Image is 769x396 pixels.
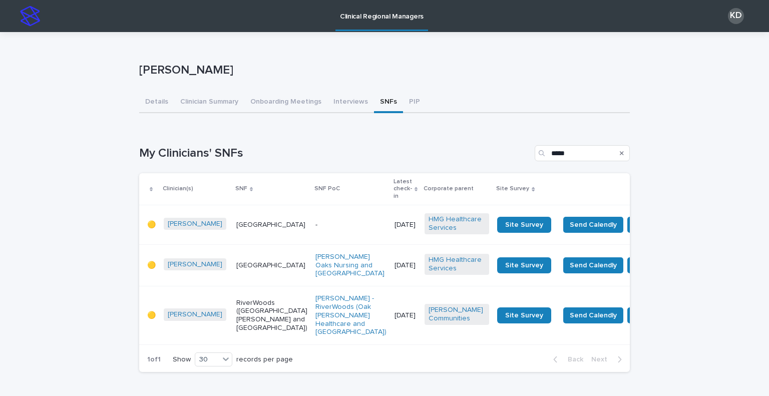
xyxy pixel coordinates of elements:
button: Details [139,92,174,113]
span: Send Calendly [570,260,617,270]
a: [PERSON_NAME] Communities [429,306,485,323]
p: [PERSON_NAME] [139,63,626,78]
p: 1 of 1 [139,347,169,372]
div: KD [728,8,744,24]
a: [PERSON_NAME] [168,260,222,269]
button: Onboarding Meetings [244,92,327,113]
a: [PERSON_NAME] - RiverWoods (Oak [PERSON_NAME] Healthcare and [GEOGRAPHIC_DATA]) [315,294,387,336]
button: Next [587,355,630,364]
input: Search [535,145,630,161]
button: PIP [403,92,426,113]
button: SNFs [374,92,403,113]
h1: My Clinicians' SNFs [139,146,531,161]
button: Send Survey [627,217,682,233]
a: HMG Healthcare Services [429,256,485,273]
p: Corporate parent [424,183,474,194]
p: 🟡 [147,221,156,229]
p: [DATE] [395,261,417,270]
p: Show [173,355,191,364]
button: Send Survey [627,307,682,323]
p: [DATE] [395,311,417,320]
p: [GEOGRAPHIC_DATA] [236,261,307,270]
tr: 🟡[PERSON_NAME] [GEOGRAPHIC_DATA]-[DATE]HMG Healthcare Services Site SurveySend CalendlySend Survey [139,205,698,245]
button: Clinician Summary [174,92,244,113]
p: [GEOGRAPHIC_DATA] [236,221,307,229]
a: Site Survey [497,307,551,323]
div: 30 [195,354,219,365]
button: Send Calendly [563,307,623,323]
p: 🟡 [147,261,156,270]
button: Send Calendly [563,257,623,273]
tr: 🟡[PERSON_NAME] RiverWoods ([GEOGRAPHIC_DATA][PERSON_NAME] and [GEOGRAPHIC_DATA])[PERSON_NAME] - R... [139,286,698,345]
p: Clinician(s) [163,183,193,194]
a: Site Survey [497,257,551,273]
p: Latest check-in [394,176,412,202]
a: [PERSON_NAME] [168,220,222,228]
span: Send Calendly [570,310,617,320]
span: Send Calendly [570,220,617,230]
span: Site Survey [505,312,543,319]
img: stacker-logo-s-only.png [20,6,40,26]
p: SNF [235,183,247,194]
a: Site Survey [497,217,551,233]
p: RiverWoods ([GEOGRAPHIC_DATA][PERSON_NAME] and [GEOGRAPHIC_DATA]) [236,299,307,332]
span: Site Survey [505,262,543,269]
button: Send Calendly [563,217,623,233]
tr: 🟡[PERSON_NAME] [GEOGRAPHIC_DATA][PERSON_NAME] Oaks Nursing and [GEOGRAPHIC_DATA] [DATE]HMG Health... [139,244,698,286]
a: HMG Healthcare Services [429,215,485,232]
p: records per page [236,355,293,364]
p: 🟡 [147,311,156,320]
button: Back [545,355,587,364]
p: SNF PoC [314,183,340,194]
p: - [315,221,387,229]
button: Send Survey [627,257,682,273]
a: [PERSON_NAME] Oaks Nursing and [GEOGRAPHIC_DATA] [315,253,387,278]
p: [DATE] [395,221,417,229]
span: Site Survey [505,221,543,228]
a: [PERSON_NAME] [168,310,222,319]
p: Site Survey [496,183,529,194]
span: Back [562,356,583,363]
button: Interviews [327,92,374,113]
span: Next [591,356,613,363]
